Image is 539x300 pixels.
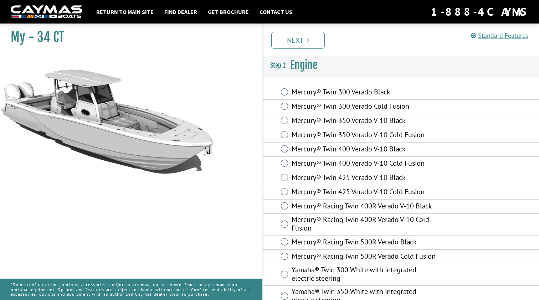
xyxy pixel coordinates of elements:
label: Mercury® Racing Twin 400R Verado V-10 Black [292,202,440,212]
h3: Engine [263,52,539,78]
a: Find Dealer [161,7,201,16]
img: white-logo-c9c8dbefe5ff5ceceb0f0178aa75bf4bb51f6bca0971e226c86eb53dfe498488.png [11,5,82,19]
label: Mercury® Twin 350 Verado V-10 Cold Fusion [292,130,440,141]
a: Next [271,32,325,49]
a: Contact Us [256,7,296,16]
label: Mercury® Twin 300 Verado Cold Fusion [292,102,440,112]
label: Yamaha® Twin 300 White with integrated electric steering [292,265,440,284]
label: Mercury® Twin 425 Verado V-10 Cold Fusion [292,187,440,198]
label: Mercury® Racing Twin 400R Verado V-10 Cold Fusion [292,215,440,234]
a: Get Brochure [204,7,252,16]
label: Mercury® Twin 400 Verado V-10 Black [292,145,440,155]
label: Mercury® Racing Twin 500R Verado Black [292,238,440,248]
label: Mercury® Twin 425 Verado V-10 Black [292,173,440,183]
h1: My - 34 CT [11,29,245,45]
label: Mercury® Twin 350 Verado V-10 Black [292,116,440,126]
label: Mercury® Twin 300 Verado Black [292,88,440,98]
label: Mercury® Racing Twin 500R Verado Cold Fusion [292,252,440,262]
a: Standard Features [471,31,528,40]
ul: Pagination [269,31,539,49]
p: *Some configurations, options, accessories, and/or colors may not be shown. Some images may depic... [11,279,252,300]
label: Mercury® Twin 400 Verado V-10 Cold Fusion [292,159,440,169]
div: 1-888-4CAYMAS [431,4,528,20]
a: Return to main site [93,7,157,16]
